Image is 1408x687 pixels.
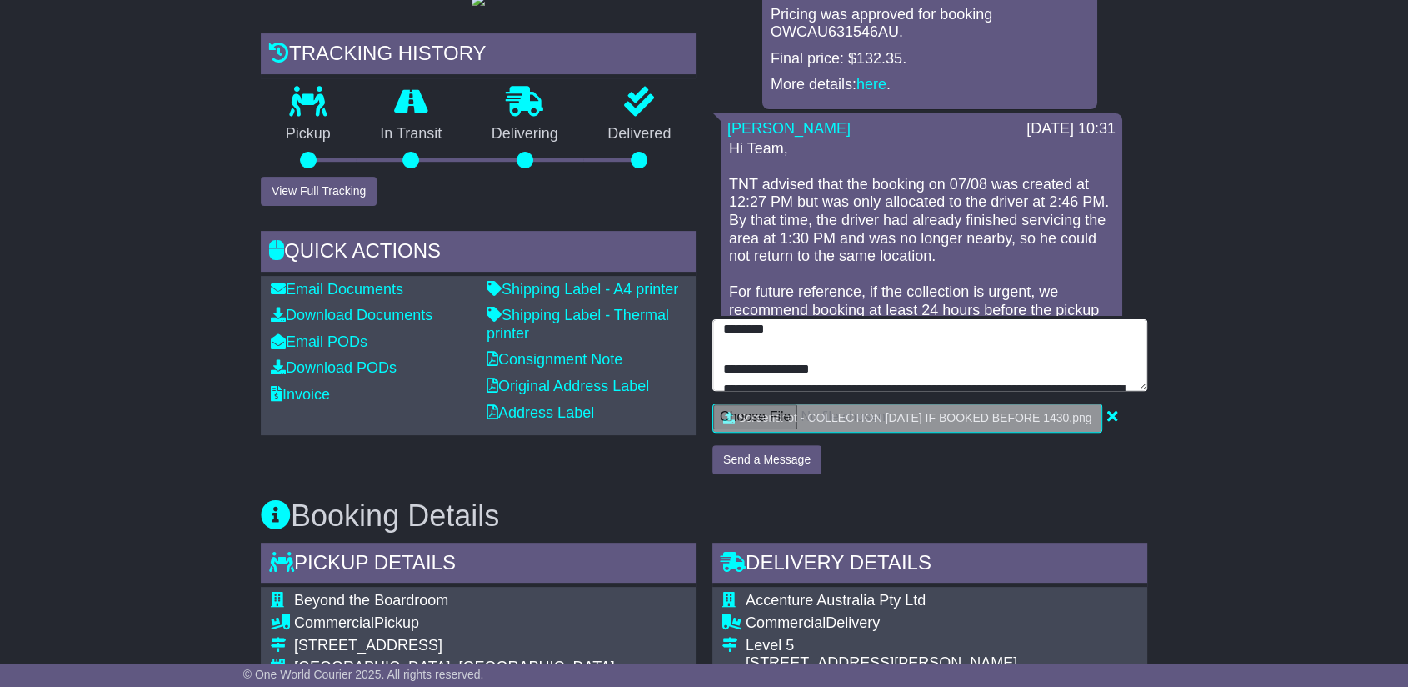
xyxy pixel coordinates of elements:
div: [DATE] 10:31 [1026,120,1116,138]
a: Shipping Label - A4 printer [487,281,678,298]
p: Pickup [261,125,356,143]
a: Invoice [271,386,330,403]
a: Original Address Label [487,378,649,394]
div: Pickup [294,614,615,633]
a: Consignment Note [487,351,622,368]
h3: Booking Details [261,499,1147,533]
div: Level 5 [746,637,1137,655]
p: Delivering [467,125,583,143]
span: Accenture Australia Pty Ltd [746,592,926,609]
div: Quick Actions [261,231,696,276]
p: Final price: $132.35. [771,50,1089,68]
a: Download Documents [271,307,432,323]
p: In Transit [356,125,467,143]
p: Delivered [583,125,697,143]
div: Delivery [746,614,1137,633]
button: View Full Tracking [261,177,377,206]
a: Download PODs [271,359,397,376]
div: [GEOGRAPHIC_DATA], [GEOGRAPHIC_DATA] [294,659,615,677]
a: [PERSON_NAME] [727,120,851,137]
p: Hi Team, TNT advised that the booking on 07/08 was created at 12:27 PM but was only allocated to ... [729,140,1114,410]
span: © One World Courier 2025. All rights reserved. [243,668,484,681]
div: Delivery Details [712,543,1147,588]
div: Pickup Details [261,543,696,588]
span: Commercial [746,614,826,631]
span: Beyond the Boardroom [294,592,448,609]
a: Shipping Label - Thermal printer [487,307,669,342]
span: Commercial [294,614,374,631]
div: Tracking history [261,33,696,78]
div: [STREET_ADDRESS] [294,637,615,655]
a: Email PODs [271,333,367,350]
a: here [856,76,886,93]
div: [STREET_ADDRESS][PERSON_NAME] [746,654,1137,673]
a: Address Label [487,404,594,421]
a: Email Documents [271,281,403,298]
p: More details: . [771,76,1089,94]
p: Pricing was approved for booking OWCAU631546AU. [771,6,1089,42]
button: Send a Message [712,445,821,474]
